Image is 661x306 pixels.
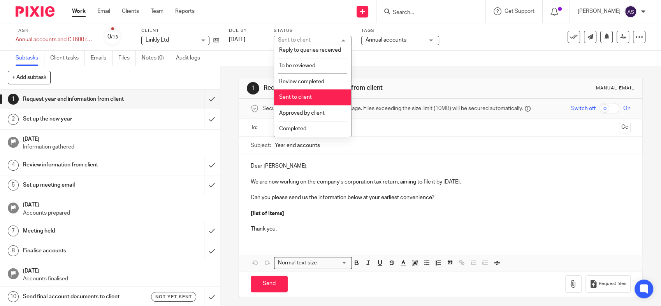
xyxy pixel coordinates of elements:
span: Get Support [505,9,534,14]
div: Manual email [596,85,635,91]
span: Switch off [571,105,596,112]
span: Sent to client [279,94,312,100]
a: Clients [122,7,139,15]
input: Search [392,9,462,16]
h1: [DATE] [23,133,212,143]
h1: Set up the new year [23,113,139,125]
label: Subject: [251,142,271,149]
img: svg%3E [624,5,637,18]
h1: Finalise accounts [23,245,139,257]
div: Sent to client [278,37,311,43]
h1: [DATE] [23,199,212,209]
span: Approved by client [279,110,325,116]
button: Request files [585,275,631,293]
strong: [list of items] [251,211,284,216]
h1: Request year end information from client [23,93,139,105]
p: [PERSON_NAME] [578,7,621,15]
h1: Set up meeting email [23,179,139,191]
div: 10 [8,291,19,302]
div: 7 [8,226,19,236]
span: Reply to queries received [279,47,341,53]
span: Secure the attachments in this message. Files exceeding the size limit (10MB) will be secured aut... [262,105,523,112]
h1: Send final account documents to client [23,291,139,303]
img: Pixie [16,6,54,17]
a: Emails [91,51,113,66]
a: Client tasks [50,51,85,66]
label: Status [274,28,352,34]
span: To be reviewed [279,63,315,68]
h1: Review information from client [23,159,139,171]
small: /13 [111,35,118,39]
a: Subtasks [16,51,44,66]
div: 4 [8,160,19,171]
div: Annual accounts and CT600 return - 2025 [16,36,93,44]
h1: Request year end information from client [264,84,457,92]
span: Request files [599,281,626,287]
a: Email [97,7,110,15]
input: Send [251,276,288,292]
p: Information gathered [23,143,212,151]
label: To: [251,124,259,131]
span: Review completed [279,79,324,84]
h1: Meeting held [23,225,139,237]
button: + Add subtask [8,71,51,84]
p: Dear [PERSON_NAME], [251,162,631,170]
button: Cc [619,122,631,133]
div: 8 [8,245,19,256]
a: Files [118,51,136,66]
span: Completed [279,126,306,131]
label: Client [141,28,219,34]
div: 1 [247,82,259,94]
a: Work [72,7,86,15]
p: We are now working on the company’s corporation tax return, aiming to file it by [DATE]. [251,178,631,186]
h1: [DATE] [23,265,212,275]
p: Accounts finalised [23,275,212,283]
a: Notes (0) [142,51,170,66]
span: Not yet sent [155,294,192,300]
div: 2 [8,114,19,125]
div: 0 [107,32,118,41]
div: 5 [8,180,19,191]
div: 1 [8,94,19,105]
span: Normal text size [276,259,318,267]
span: On [623,105,631,112]
p: Accounts prepared [23,209,212,217]
label: Tags [361,28,439,34]
input: Search for option [319,259,347,267]
a: Team [151,7,163,15]
label: Task [16,28,93,34]
a: Reports [175,7,195,15]
span: Annual accounts [366,37,406,43]
label: Due by [229,28,264,34]
a: Audit logs [176,51,206,66]
span: Linkly Ltd [146,37,169,43]
p: Thank you. [251,225,631,233]
p: Can you please send us the information below at your earliest convenience? [251,194,631,201]
span: [DATE] [229,37,245,42]
div: Search for option [274,257,352,269]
